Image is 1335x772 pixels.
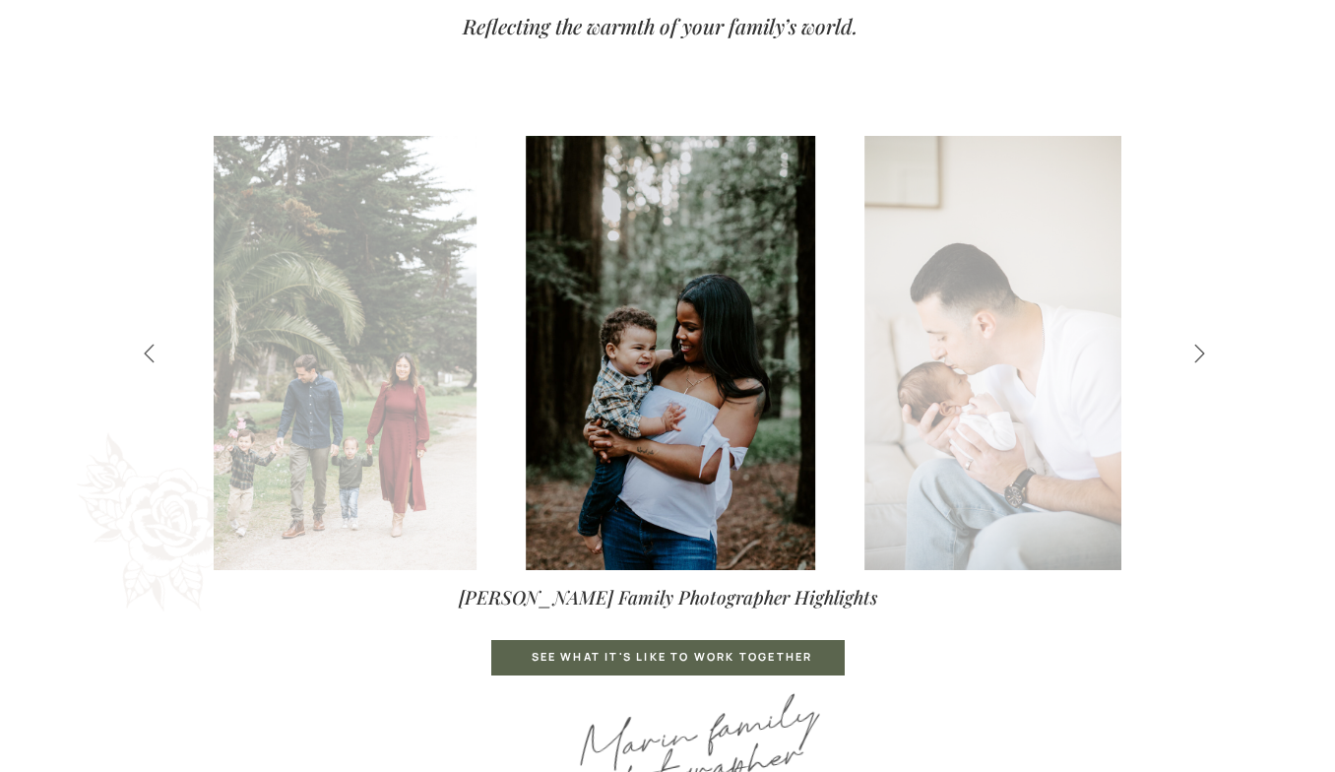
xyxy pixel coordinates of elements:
img: mom holding toddler while toddler is trying to wiggle out, they are both laughing. [526,136,815,570]
a: See what it's like to work together [523,650,821,667]
img: Mom and Dad holding hands with two little boys in San Francisco. [187,136,477,570]
img: Dad is kissing newborn on forehead indoor. [864,136,1154,570]
p: [PERSON_NAME] Family Photographer Highlights [443,580,892,624]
